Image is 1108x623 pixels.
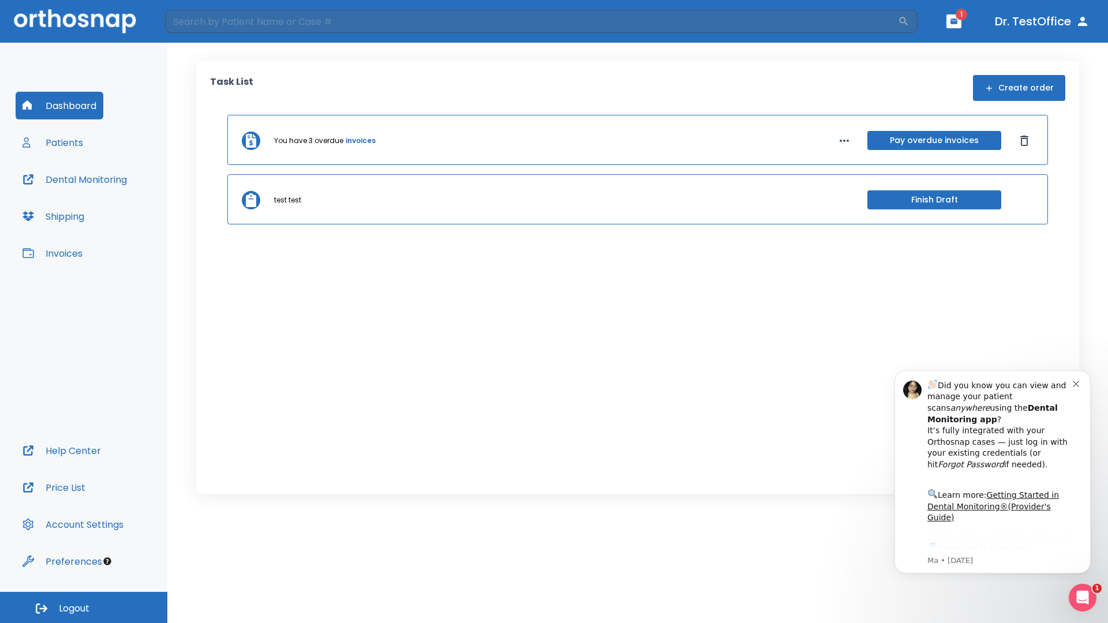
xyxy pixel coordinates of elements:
[16,92,103,119] button: Dashboard
[16,511,130,538] button: Account Settings
[16,166,134,193] button: Dental Monitoring
[274,195,301,205] p: test test
[14,9,136,33] img: Orthosnap
[956,9,967,20] span: 1
[1092,584,1102,593] span: 1
[16,437,108,464] button: Help Center
[973,75,1065,101] button: Create order
[867,190,1001,209] button: Finish Draft
[274,136,343,146] p: You have 3 overdue
[102,556,113,566] div: Tooltip anchor
[210,75,253,101] p: Task List
[1069,584,1096,611] iframe: Intercom live chat
[50,196,196,206] p: Message from Ma, sent 4w ago
[877,360,1108,580] iframe: Intercom notifications message
[59,602,89,615] span: Logout
[346,136,376,146] a: invoices
[16,474,92,501] button: Price List
[990,11,1094,32] button: Dr. TestOffice
[16,202,91,230] button: Shipping
[16,547,109,575] button: Preferences
[196,18,205,27] button: Dismiss notification
[1015,132,1034,150] button: Dismiss
[50,181,196,240] div: Download the app: | ​ Let us know if you need help getting started!
[16,239,89,267] button: Invoices
[16,129,90,156] button: Patients
[165,10,898,33] input: Search by Patient Name or Case #
[867,131,1001,150] button: Pay overdue invoices
[50,184,153,205] a: App Store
